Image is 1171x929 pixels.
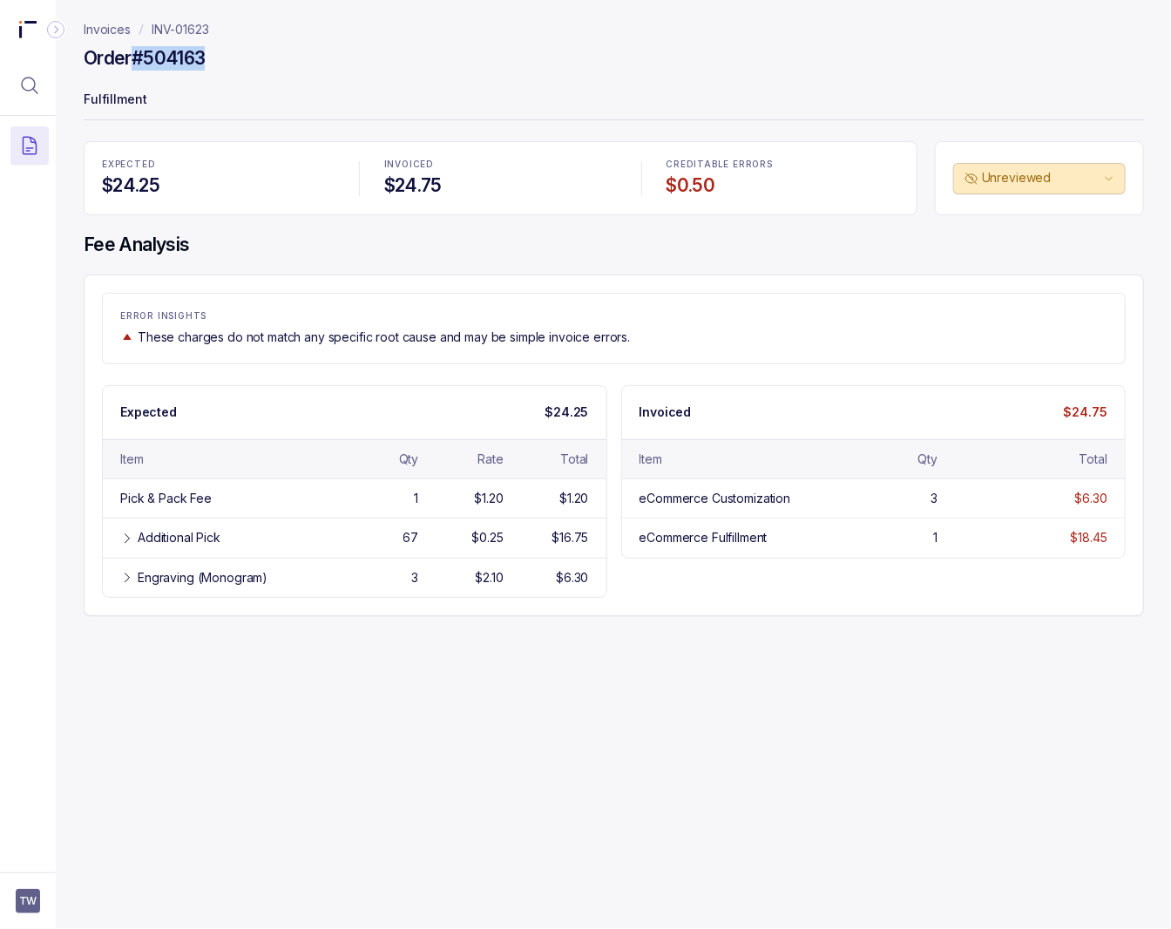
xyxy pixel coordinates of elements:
[1075,490,1107,507] div: $6.30
[982,169,1100,186] p: Unreviewed
[84,21,131,38] a: Invoices
[931,490,937,507] div: 3
[1064,403,1107,421] p: $24.75
[933,529,937,546] div: 1
[384,173,617,198] h4: $24.75
[102,159,335,170] p: EXPECTED
[399,451,419,468] div: Qty
[640,490,791,507] div: eCommerce Customization
[10,66,49,105] button: Menu Icon Button MagnifyingGlassIcon
[84,233,1144,257] h4: Fee Analysis
[102,173,335,198] h4: $24.25
[84,46,205,71] h4: Order #504163
[45,19,66,40] div: Collapse Icon
[475,490,504,507] div: $1.20
[16,889,40,913] button: User initials
[545,403,588,421] p: $24.25
[552,529,588,546] div: $16.75
[138,529,220,546] div: Additional Pick
[138,329,630,346] p: These charges do not match any specific root cause and may be simple invoice errors.
[667,159,899,170] p: CREDITABLE ERRORS
[120,403,177,421] p: Expected
[152,21,209,38] a: INV-01623
[953,163,1126,194] button: Unreviewed
[560,451,588,468] div: Total
[10,126,49,165] button: Menu Icon Button DocumentTextIcon
[84,84,1144,119] p: Fulfillment
[1071,529,1107,546] div: $18.45
[556,569,588,587] div: $6.30
[138,569,267,587] div: Engraving (Monogram)
[414,490,418,507] div: 1
[917,451,937,468] div: Qty
[120,451,143,468] div: Item
[472,529,504,546] div: $0.25
[120,311,1107,322] p: ERROR INSIGHTS
[667,173,899,198] h4: $0.50
[476,569,504,587] div: $2.10
[477,451,503,468] div: Rate
[640,451,662,468] div: Item
[1080,451,1107,468] div: Total
[559,490,588,507] div: $1.20
[411,569,418,587] div: 3
[120,330,134,343] img: trend image
[84,21,209,38] nav: breadcrumb
[403,529,419,546] div: 67
[640,529,768,546] div: eCommerce Fulfillment
[640,403,692,421] p: Invoiced
[384,159,617,170] p: INVOICED
[120,490,212,507] div: Pick & Pack Fee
